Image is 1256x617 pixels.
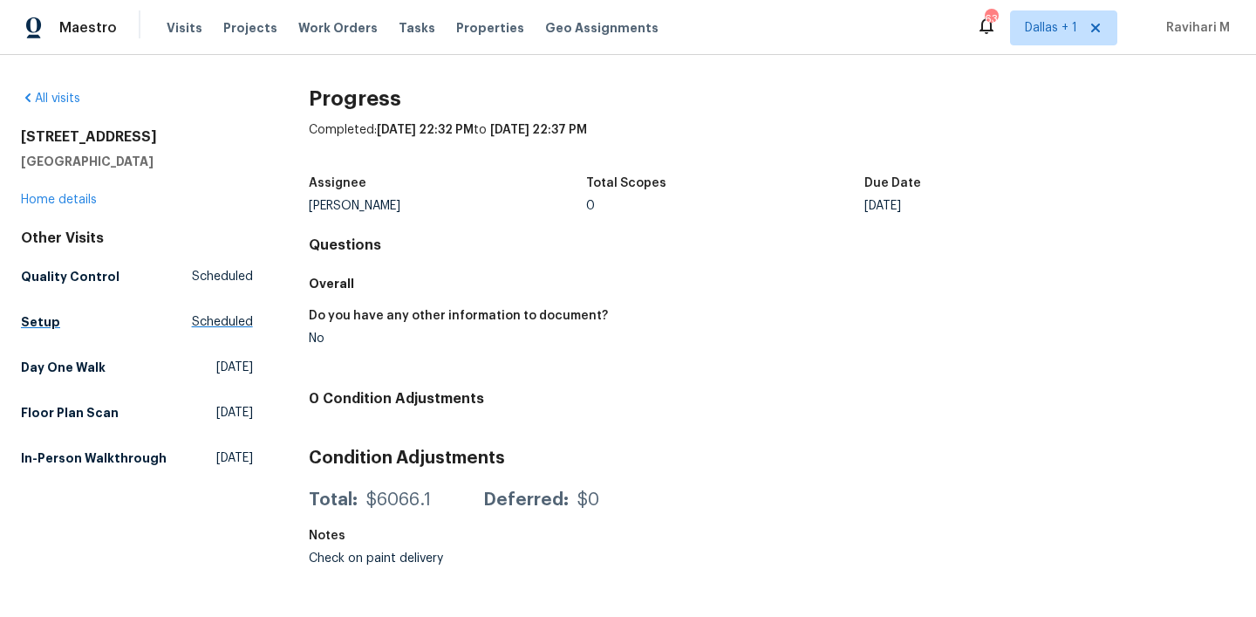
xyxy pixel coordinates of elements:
[223,19,277,37] span: Projects
[21,313,60,331] h5: Setup
[167,19,202,37] span: Visits
[21,352,253,383] a: Day One Walk[DATE]
[1159,19,1230,37] span: Ravihari M
[309,552,587,565] div: Check on paint delivery
[456,19,524,37] span: Properties
[490,124,587,136] span: [DATE] 22:37 PM
[192,268,253,285] span: Scheduled
[59,19,117,37] span: Maestro
[577,491,599,509] div: $0
[21,306,253,338] a: SetupScheduled
[21,359,106,376] h5: Day One Walk
[21,194,97,206] a: Home details
[216,359,253,376] span: [DATE]
[21,442,253,474] a: In-Person Walkthrough[DATE]
[309,237,1235,254] h4: Questions
[377,124,474,136] span: [DATE] 22:32 PM
[309,121,1235,167] div: Completed: to
[309,177,366,189] h5: Assignee
[21,261,253,292] a: Quality ControlScheduled
[21,230,253,247] div: Other Visits
[1025,19,1077,37] span: Dallas + 1
[366,491,431,509] div: $6066.1
[309,491,358,509] div: Total:
[864,200,1143,212] div: [DATE]
[216,404,253,422] span: [DATE]
[216,449,253,467] span: [DATE]
[985,10,997,28] div: 63
[586,177,666,189] h5: Total Scopes
[21,153,253,170] h5: [GEOGRAPHIC_DATA]
[21,397,253,428] a: Floor Plan Scan[DATE]
[21,449,167,467] h5: In-Person Walkthrough
[309,332,758,345] div: No
[545,19,659,37] span: Geo Assignments
[298,19,378,37] span: Work Orders
[399,22,435,34] span: Tasks
[483,491,569,509] div: Deferred:
[309,275,1235,292] h5: Overall
[309,90,1235,107] h2: Progress
[309,310,608,322] h5: Do you have any other information to document?
[21,404,119,422] h5: Floor Plan Scan
[21,128,253,146] h2: [STREET_ADDRESS]
[192,313,253,331] span: Scheduled
[864,177,921,189] h5: Due Date
[309,449,1235,467] h3: Condition Adjustments
[309,390,1235,408] h4: 0 Condition Adjustments
[309,200,587,212] div: [PERSON_NAME]
[21,268,119,285] h5: Quality Control
[21,93,80,105] a: All visits
[586,200,864,212] div: 0
[309,530,345,542] h5: Notes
